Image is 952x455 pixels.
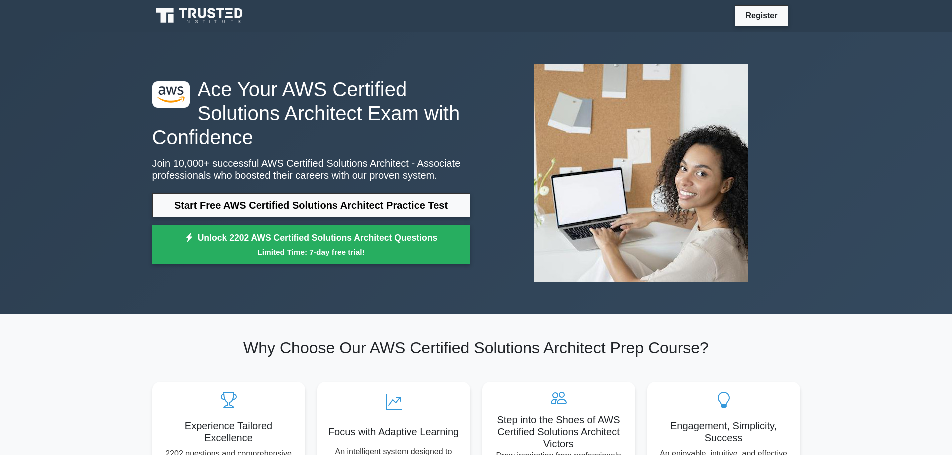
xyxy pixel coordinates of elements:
[490,414,627,450] h5: Step into the Shoes of AWS Certified Solutions Architect Victors
[152,225,470,265] a: Unlock 2202 AWS Certified Solutions Architect QuestionsLimited Time: 7-day free trial!
[152,157,470,181] p: Join 10,000+ successful AWS Certified Solutions Architect - Associate professionals who boosted t...
[160,420,297,444] h5: Experience Tailored Excellence
[165,246,458,258] small: Limited Time: 7-day free trial!
[325,426,462,438] h5: Focus with Adaptive Learning
[152,77,470,149] h1: Ace Your AWS Certified Solutions Architect Exam with Confidence
[655,420,792,444] h5: Engagement, Simplicity, Success
[152,193,470,217] a: Start Free AWS Certified Solutions Architect Practice Test
[152,338,800,357] h2: Why Choose Our AWS Certified Solutions Architect Prep Course?
[739,9,783,22] a: Register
